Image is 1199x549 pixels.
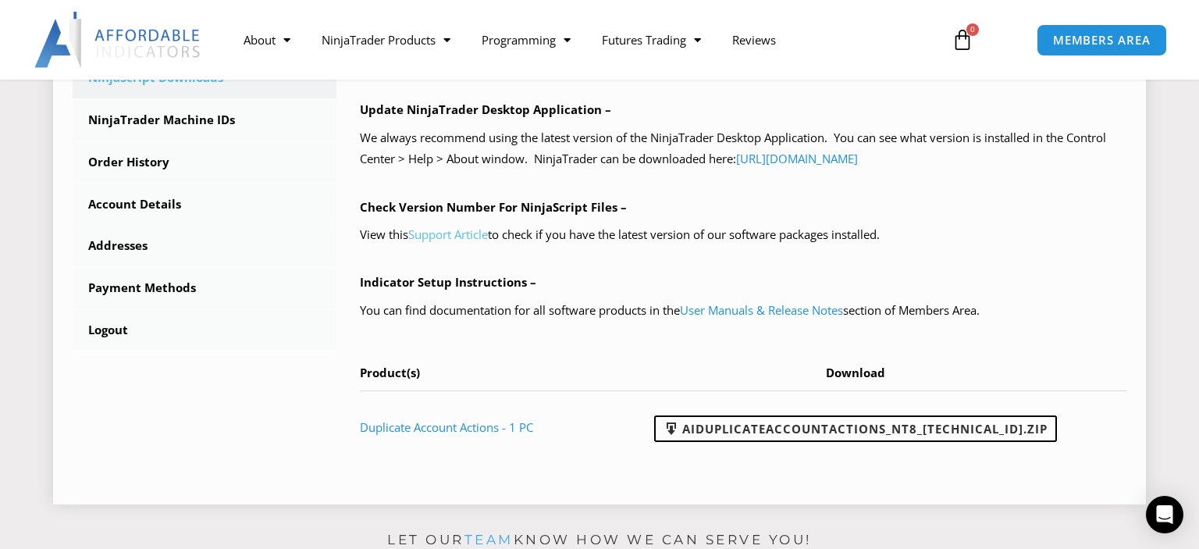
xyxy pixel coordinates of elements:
[34,12,202,68] img: LogoAI | Affordable Indicators – NinjaTrader
[928,17,997,62] a: 0
[360,102,611,117] b: Update NinjaTrader Desktop Application –
[1146,496,1183,533] div: Open Intercom Messenger
[408,226,488,242] a: Support Article
[464,532,514,547] a: team
[360,224,1127,246] p: View this to check if you have the latest version of our software packages installed.
[360,419,533,435] a: Duplicate Account Actions - 1 PC
[966,23,979,36] span: 0
[466,22,586,58] a: Programming
[654,415,1057,442] a: AIDuplicateAccountActions_NT8_[TECHNICAL_ID].zip
[73,268,336,308] a: Payment Methods
[228,22,306,58] a: About
[360,300,1127,322] p: You can find documentation for all software products in the section of Members Area.
[360,274,536,290] b: Indicator Setup Instructions –
[360,199,627,215] b: Check Version Number For NinjaScript Files –
[586,22,717,58] a: Futures Trading
[680,302,843,318] a: User Manuals & Release Notes
[73,184,336,225] a: Account Details
[1037,24,1167,56] a: MEMBERS AREA
[306,22,466,58] a: NinjaTrader Products
[360,365,420,380] span: Product(s)
[73,310,336,351] a: Logout
[826,365,885,380] span: Download
[736,151,858,166] a: [URL][DOMAIN_NAME]
[360,127,1127,171] p: We always recommend using the latest version of the NinjaTrader Desktop Application. You can see ...
[228,22,936,58] nav: Menu
[717,22,792,58] a: Reviews
[73,142,336,183] a: Order History
[73,100,336,141] a: NinjaTrader Machine IDs
[1053,34,1151,46] span: MEMBERS AREA
[73,226,336,266] a: Addresses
